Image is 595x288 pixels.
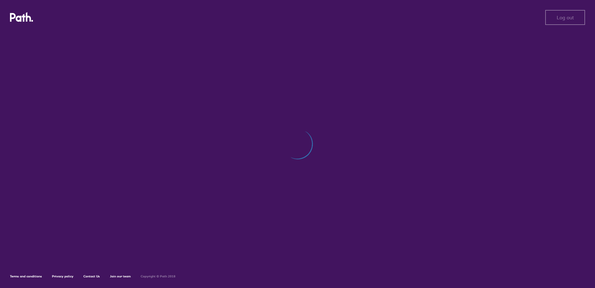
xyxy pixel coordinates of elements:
[83,274,100,278] a: Contact Us
[110,274,131,278] a: Join our team
[545,10,585,25] button: Log out
[557,15,574,20] span: Log out
[52,274,73,278] a: Privacy policy
[141,275,176,278] h6: Copyright © Path 2018
[10,274,42,278] a: Terms and conditions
